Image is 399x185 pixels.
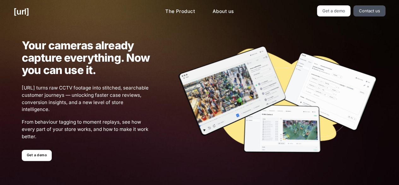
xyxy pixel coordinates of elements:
h1: Your cameras already capture everything. Now you can use it. [22,39,150,76]
a: Get a demo [22,150,52,161]
a: The Product [160,5,200,18]
a: Get a demo [317,5,351,16]
span: From behaviour tagging to moment replays, see how every part of your store works, and how to make... [22,119,150,140]
a: About us [208,5,239,18]
span: [URL] turns raw CCTV footage into stitched, searchable customer journeys — unlocking faster case ... [22,84,150,113]
a: Contact us [353,5,385,16]
a: [URL] [14,5,29,18]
